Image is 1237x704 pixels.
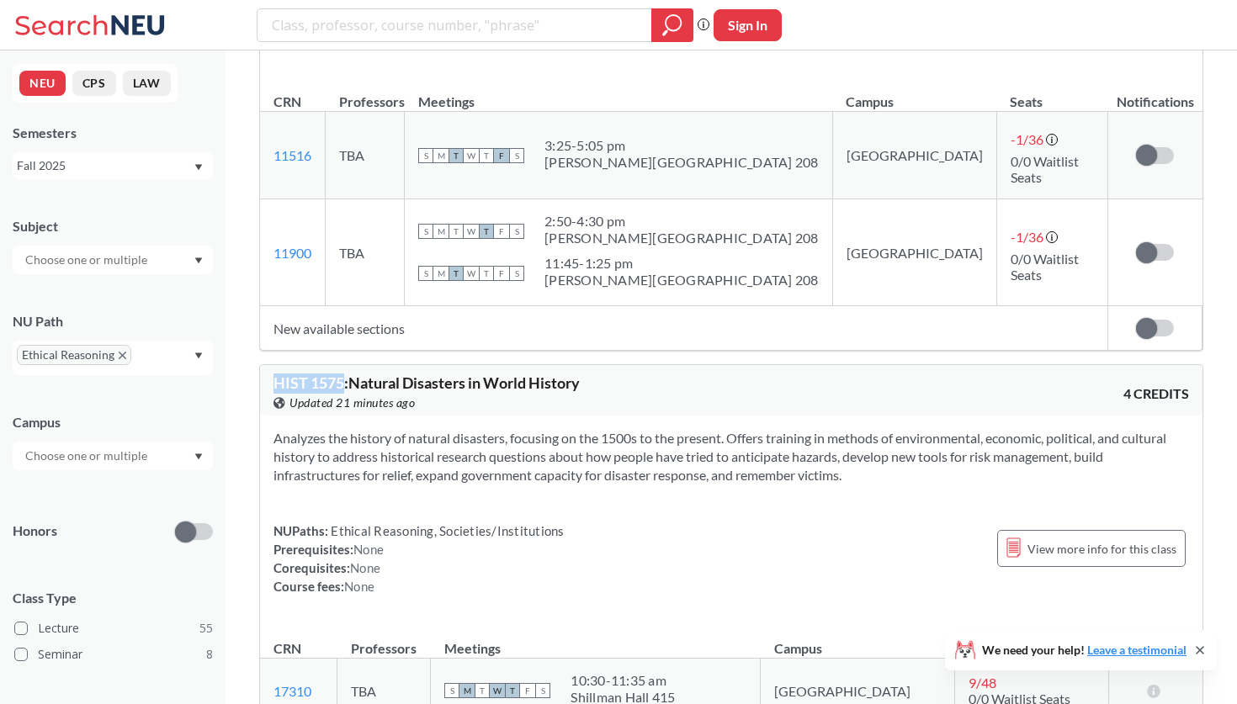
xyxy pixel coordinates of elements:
[1027,538,1176,559] span: View more info for this class
[544,154,819,171] div: [PERSON_NAME][GEOGRAPHIC_DATA] 208
[350,560,380,575] span: None
[1011,131,1043,147] span: -1 / 36
[119,352,126,359] svg: X to remove pill
[1011,153,1079,185] span: 0/0 Waitlist Seats
[509,224,524,239] span: S
[662,13,682,37] svg: magnifying glass
[494,224,509,239] span: F
[982,644,1187,656] span: We need your help!
[206,645,213,664] span: 8
[544,255,819,272] div: 11:45 - 1:25 pm
[194,164,203,171] svg: Dropdown arrow
[418,266,433,281] span: S
[344,579,374,594] span: None
[535,683,550,698] span: S
[1011,251,1079,283] span: 0/0 Waitlist Seats
[544,213,819,230] div: 2:50 - 4:30 pm
[13,341,213,375] div: Ethical ReasoningX to remove pillDropdown arrow
[832,76,996,112] th: Campus
[544,137,819,154] div: 3:25 - 5:05 pm
[13,312,213,331] div: NU Path
[289,394,415,412] span: Updated 21 minutes ago
[13,521,57,541] p: Honors
[464,266,479,281] span: W
[353,542,384,557] span: None
[199,619,213,638] span: 55
[328,523,565,538] span: Ethical Reasoning, Societies/Institutions
[17,250,158,270] input: Choose one or multiple
[418,148,433,163] span: S
[571,672,675,689] div: 10:30 - 11:35 am
[464,148,479,163] span: W
[505,683,520,698] span: T
[479,148,494,163] span: T
[273,639,301,658] div: CRN
[13,442,213,470] div: Dropdown arrow
[337,622,431,659] th: Professors
[955,622,1108,659] th: Seats
[509,148,524,163] span: S
[544,272,819,288] div: [PERSON_NAME][GEOGRAPHIC_DATA] 208
[326,112,405,199] td: TBA
[418,224,433,239] span: S
[832,112,996,199] td: [GEOGRAPHIC_DATA]
[433,266,449,281] span: M
[273,429,1189,484] section: Analyzes the history of natural disasters, focusing on the 1500s to the present. Offers training ...
[72,71,116,96] button: CPS
[1087,643,1187,657] a: Leave a testimonial
[13,246,213,274] div: Dropdown arrow
[475,683,490,698] span: T
[449,224,464,239] span: T
[1108,76,1202,112] th: Notifications
[490,683,505,698] span: W
[273,521,565,595] div: NUPaths: Prerequisites: Corequisites: Course fees:
[14,617,213,639] label: Lecture
[17,446,158,466] input: Choose one or multiple
[544,230,819,246] div: [PERSON_NAME][GEOGRAPHIC_DATA] 208
[17,345,131,365] span: Ethical ReasoningX to remove pill
[520,683,535,698] span: F
[1108,622,1202,659] th: Notifications
[651,8,693,42] div: magnifying glass
[270,11,640,40] input: Class, professor, course number, "phrase"
[326,199,405,306] td: TBA
[13,152,213,179] div: Fall 2025Dropdown arrow
[326,76,405,112] th: Professors
[433,148,449,163] span: M
[714,9,782,41] button: Sign In
[449,266,464,281] span: T
[832,199,996,306] td: [GEOGRAPHIC_DATA]
[194,257,203,264] svg: Dropdown arrow
[194,352,203,359] svg: Dropdown arrow
[260,306,1108,351] td: New available sections
[996,76,1108,112] th: Seats
[459,683,475,698] span: M
[464,224,479,239] span: W
[494,148,509,163] span: F
[433,224,449,239] span: M
[13,124,213,142] div: Semesters
[479,224,494,239] span: T
[273,683,311,699] a: 17310
[273,245,311,261] a: 11900
[1011,229,1043,245] span: -1 / 36
[444,683,459,698] span: S
[19,71,66,96] button: NEU
[17,156,193,175] div: Fall 2025
[194,453,203,460] svg: Dropdown arrow
[431,622,761,659] th: Meetings
[969,675,996,691] span: 9 / 48
[13,413,213,431] div: Campus
[273,147,311,163] a: 11516
[14,643,213,665] label: Seminar
[273,373,580,392] span: HIST 1575 : Natural Disasters in World History
[13,217,213,236] div: Subject
[1123,384,1189,403] span: 4 CREDITS
[273,93,301,111] div: CRN
[123,71,171,96] button: LAW
[405,76,833,112] th: Meetings
[509,266,524,281] span: S
[761,622,955,659] th: Campus
[13,589,213,607] span: Class Type
[449,148,464,163] span: T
